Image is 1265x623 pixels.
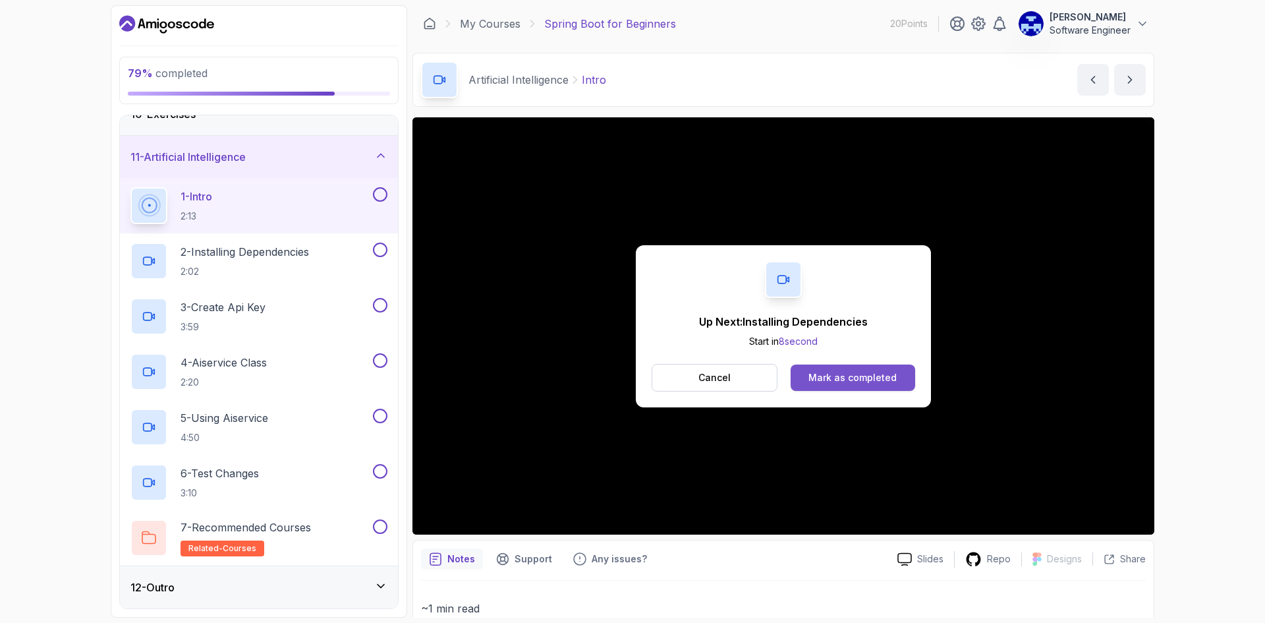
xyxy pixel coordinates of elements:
p: 7 - Recommended Courses [181,519,311,535]
p: Software Engineer [1050,24,1131,37]
button: 5-Using Aiservice4:50 [130,409,387,446]
p: 4:50 [181,431,268,444]
span: related-courses [188,543,256,554]
p: 2:02 [181,265,309,278]
p: 4 - Aiservice Class [181,355,267,371]
p: Spring Boot for Beginners [544,16,676,32]
button: notes button [421,549,483,570]
p: Repo [987,552,1011,566]
button: Mark as completed [791,365,915,391]
button: next content [1114,64,1146,96]
p: Up Next: Installing Dependencies [699,314,868,330]
p: Support [515,552,552,566]
span: 8 second [779,336,818,347]
p: Notes [447,552,475,566]
p: 2:20 [181,376,267,389]
button: Feedback button [565,549,655,570]
p: ~1 min read [421,599,1146,618]
button: 2-Installing Dependencies2:02 [130,243,387,280]
p: Artificial Intelligence [468,72,569,88]
p: [PERSON_NAME] [1050,11,1131,24]
button: 12-Outro [120,566,398,608]
p: 3:59 [181,320,266,334]
img: user profile image [1019,11,1044,36]
a: Dashboard [423,17,436,30]
iframe: 1 - Intro [412,117,1154,535]
span: 79 % [128,67,153,80]
p: Start in [699,335,868,348]
p: 2 - Installing Dependencies [181,244,309,260]
a: My Courses [460,16,520,32]
h3: 11 - Artificial Intelligence [130,149,246,165]
a: Repo [955,551,1021,568]
p: Slides [917,552,943,566]
span: completed [128,67,208,80]
p: Cancel [698,371,731,384]
button: 4-Aiservice Class2:20 [130,353,387,390]
p: Any issues? [592,552,647,566]
button: Cancel [652,364,777,392]
a: Dashboard [119,14,214,35]
button: 7-Recommended Coursesrelated-courses [130,519,387,556]
p: 20 Points [890,17,928,30]
div: Mark as completed [808,371,897,384]
button: Share [1092,552,1146,566]
p: Intro [582,72,606,88]
h3: 12 - Outro [130,579,175,595]
p: Designs [1047,552,1082,566]
button: user profile image[PERSON_NAME]Software Engineer [1018,11,1149,37]
button: 6-Test Changes3:10 [130,464,387,501]
button: 11-Artificial Intelligence [120,136,398,178]
button: 3-Create Api Key3:59 [130,298,387,335]
p: 6 - Test Changes [181,465,259,481]
p: 1 - Intro [181,189,212,204]
p: Share [1120,552,1146,566]
a: Slides [887,552,954,566]
p: 3 - Create Api Key [181,299,266,315]
p: 3:10 [181,487,259,500]
button: 1-Intro2:13 [130,187,387,224]
p: 2:13 [181,210,212,223]
button: previous content [1077,64,1109,96]
p: 5 - Using Aiservice [181,410,268,426]
button: Support button [488,549,560,570]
